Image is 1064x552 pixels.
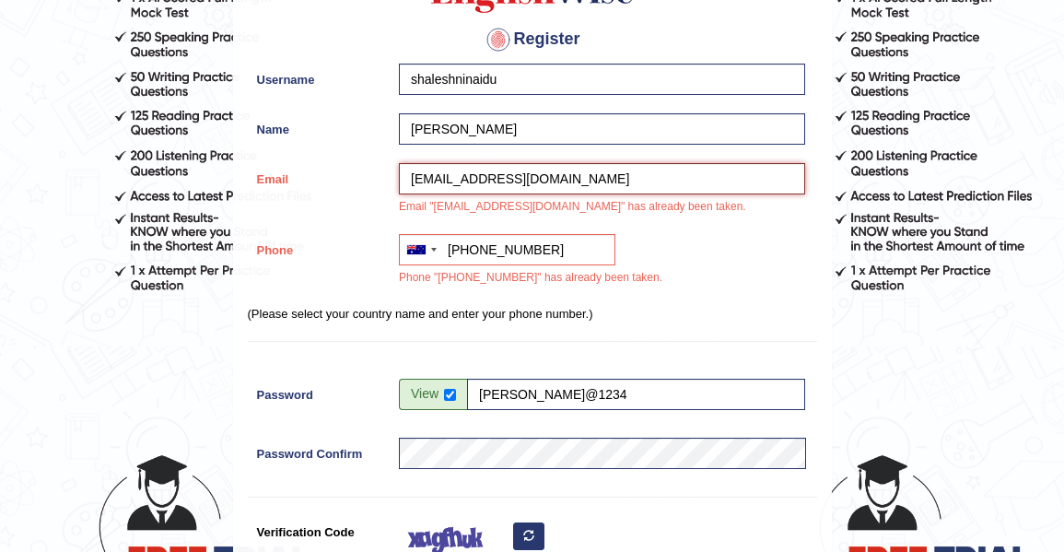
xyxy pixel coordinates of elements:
label: Name [248,113,391,138]
label: Username [248,64,391,88]
label: Verification Code [248,516,391,541]
input: +61 412 345 678 [399,234,615,265]
label: Password Confirm [248,438,391,463]
h4: Register [248,25,817,54]
input: Show/Hide Password [444,389,456,401]
p: (Please select your country name and enter your phone number.) [248,305,817,323]
label: Phone [248,234,391,259]
label: Password [248,379,391,404]
label: Email [248,163,391,188]
div: Australia: +61 [400,235,442,264]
